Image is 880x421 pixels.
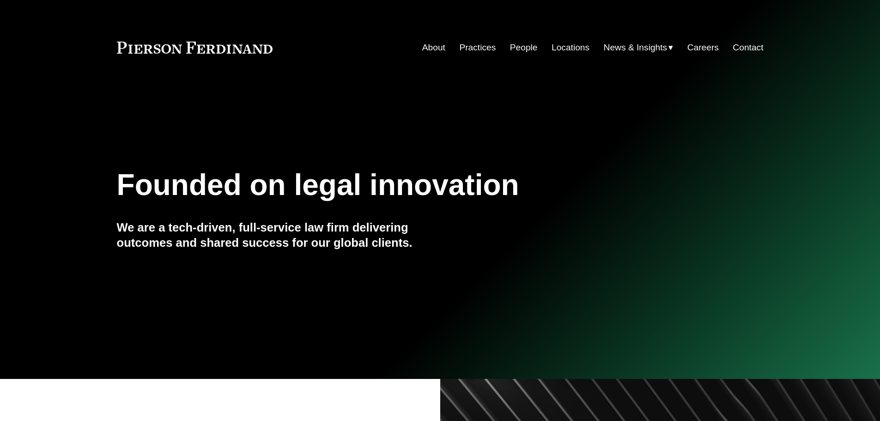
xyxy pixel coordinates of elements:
a: Locations [552,39,589,56]
a: folder dropdown [604,39,674,56]
a: About [422,39,445,56]
h1: Founded on legal innovation [117,168,656,202]
a: Contact [733,39,763,56]
span: News & Insights [604,40,668,56]
a: Careers [687,39,719,56]
h4: We are a tech-driven, full-service law firm delivering outcomes and shared success for our global... [117,220,440,250]
a: Practices [459,39,496,56]
a: People [510,39,538,56]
